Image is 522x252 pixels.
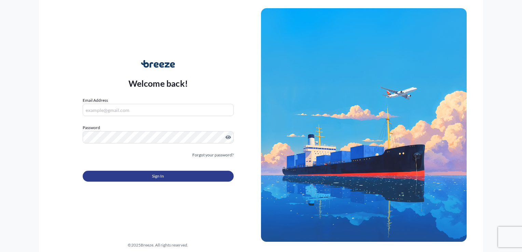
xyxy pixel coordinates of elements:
[225,135,231,140] button: Show password
[83,171,234,182] button: Sign In
[261,8,467,242] img: Ship illustration
[83,104,234,116] input: example@gmail.com
[83,97,108,104] label: Email Address
[83,124,234,131] label: Password
[128,78,188,89] p: Welcome back!
[55,242,261,249] div: © 2025 Breeze. All rights reserved.
[192,152,234,158] a: Forgot your password?
[152,173,164,180] span: Sign In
